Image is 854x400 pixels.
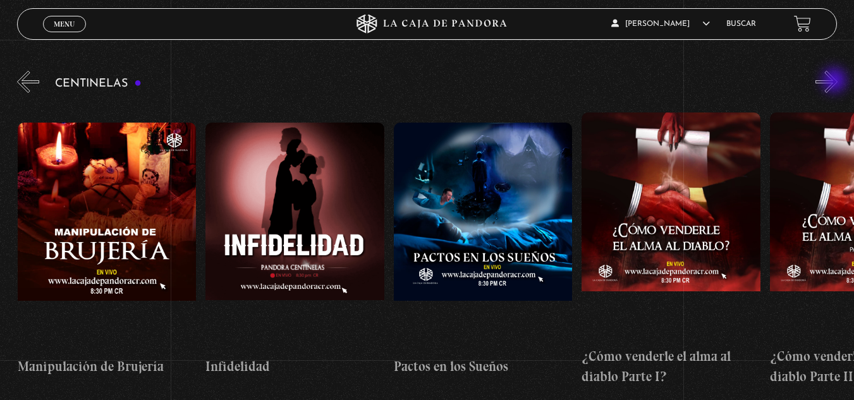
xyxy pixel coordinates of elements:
[815,71,838,93] button: Next
[394,102,573,396] a: Pactos en los Sueños
[49,30,79,39] span: Cerrar
[205,102,384,396] a: Infidelidad
[54,20,75,28] span: Menu
[582,346,760,386] h4: ¿Cómo venderle el alma al diablo Parte I?
[205,356,384,377] h4: Infidelidad
[394,356,573,377] h4: Pactos en los Sueños
[18,102,197,396] a: Manipulación de Brujería
[726,20,756,28] a: Buscar
[611,20,710,28] span: [PERSON_NAME]
[18,356,197,377] h4: Manipulación de Brujería
[794,15,811,32] a: View your shopping cart
[17,71,39,93] button: Previous
[582,102,760,396] a: ¿Cómo venderle el alma al diablo Parte I?
[55,78,142,90] h3: Centinelas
